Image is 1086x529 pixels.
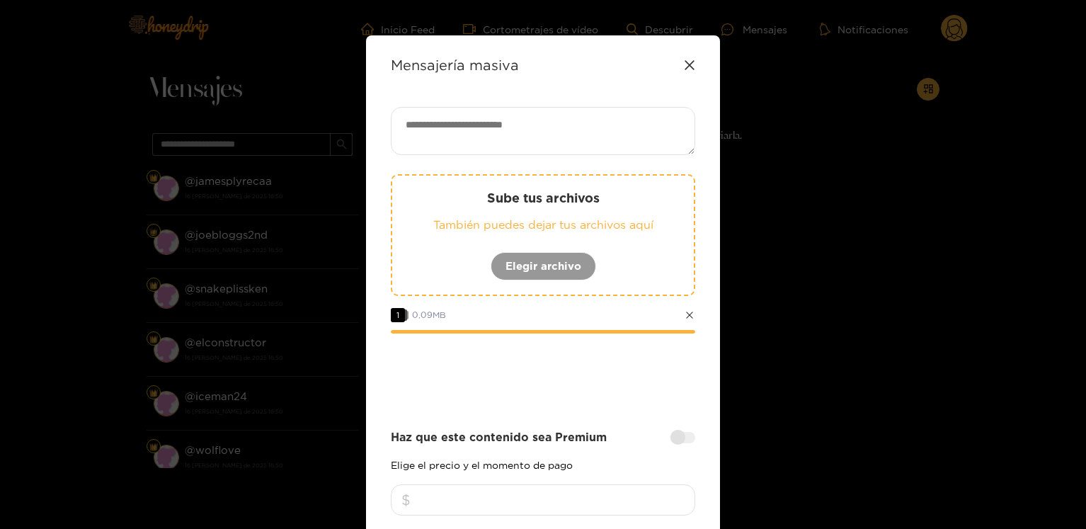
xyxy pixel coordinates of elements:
font: Sube tus archivos [487,190,600,205]
font: También puedes dejar tus archivos aquí [433,218,653,231]
font: 0,09 [412,310,433,319]
font: Elige el precio y el momento de pago [391,460,573,470]
font: MB [433,310,446,319]
button: Elegir archivo [491,252,596,280]
font: Haz que este contenido sea Premium [391,431,607,443]
font: Mensajería masiva [391,57,519,72]
font: 1 [396,310,399,319]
